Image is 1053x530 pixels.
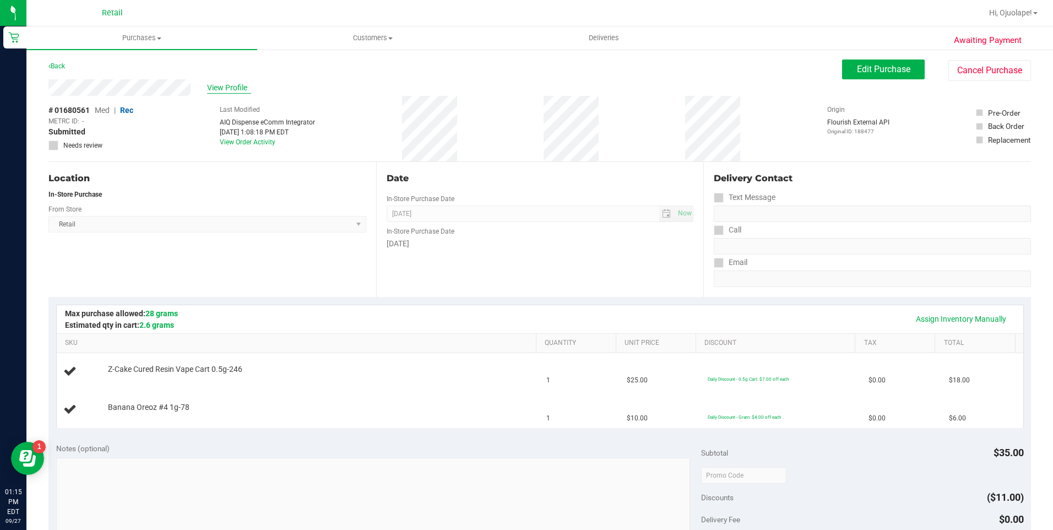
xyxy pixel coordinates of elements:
[48,172,366,185] div: Location
[714,172,1031,185] div: Delivery Contact
[220,127,315,137] div: [DATE] 1:08:18 PM EDT
[864,339,931,348] a: Tax
[701,448,728,457] span: Subtotal
[220,138,275,146] a: View Order Activity
[145,309,178,318] span: 28 grams
[48,126,85,138] span: Submitted
[944,339,1011,348] a: Total
[220,117,315,127] div: AIQ Dispense eComm Integrator
[257,26,488,50] a: Customers
[627,375,648,386] span: $25.00
[258,33,487,43] span: Customers
[714,238,1031,255] input: Format: (999) 999-9999
[387,226,454,236] label: In-Store Purchase Date
[999,513,1024,525] span: $0.00
[949,375,970,386] span: $18.00
[627,413,648,424] span: $10.00
[220,105,260,115] label: Last Modified
[387,172,694,185] div: Date
[545,339,611,348] a: Quantity
[95,106,110,115] span: Med
[869,375,886,386] span: $0.00
[708,376,789,382] span: Daily Discount - 0.5g Cart: $7.00 off each
[842,60,925,79] button: Edit Purchase
[139,321,174,329] span: 2.6 grams
[387,194,454,204] label: In-Store Purchase Date
[714,255,747,271] label: Email
[48,204,82,214] label: From Store
[948,60,1031,81] button: Cancel Purchase
[701,488,734,507] span: Discounts
[701,467,786,484] input: Promo Code
[827,105,845,115] label: Origin
[988,107,1021,118] div: Pre-Order
[32,440,46,453] iframe: Resource center unread badge
[714,190,775,205] label: Text Message
[120,106,133,115] span: Rec
[207,82,251,94] span: View Profile
[102,8,123,18] span: Retail
[65,339,531,348] a: SKU
[987,491,1024,503] span: ($11.00)
[48,105,90,116] span: # 01680561
[827,117,889,136] div: Flourish External API
[869,413,886,424] span: $0.00
[488,26,719,50] a: Deliveries
[63,140,102,150] span: Needs review
[949,413,966,424] span: $6.00
[546,413,550,424] span: 1
[625,339,691,348] a: Unit Price
[114,106,116,115] span: |
[5,487,21,517] p: 01:15 PM EDT
[714,222,741,238] label: Call
[108,364,242,375] span: Z-Cake Cured Resin Vape Cart 0.5g-246
[988,134,1030,145] div: Replacement
[65,309,178,318] span: Max purchase allowed:
[857,64,910,74] span: Edit Purchase
[8,32,19,43] inline-svg: Retail
[11,442,44,475] iframe: Resource center
[48,191,102,198] strong: In-Store Purchase
[909,310,1013,328] a: Assign Inventory Manually
[954,34,1022,47] span: Awaiting Payment
[708,414,781,420] span: Daily Discount - Gram: $4.00 off each
[994,447,1024,458] span: $35.00
[48,116,79,126] span: METRC ID:
[704,339,851,348] a: Discount
[989,8,1032,17] span: Hi, Ojuolape!
[387,238,694,250] div: [DATE]
[108,402,189,413] span: Banana Oreoz #4 1g-78
[56,444,110,453] span: Notes (optional)
[988,121,1024,132] div: Back Order
[48,62,65,70] a: Back
[26,33,257,43] span: Purchases
[827,127,889,136] p: Original ID: 188477
[26,26,257,50] a: Purchases
[574,33,634,43] span: Deliveries
[546,375,550,386] span: 1
[701,515,740,524] span: Delivery Fee
[714,205,1031,222] input: Format: (999) 999-9999
[5,517,21,525] p: 09/27
[82,116,84,126] span: -
[65,321,174,329] span: Estimated qty in cart:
